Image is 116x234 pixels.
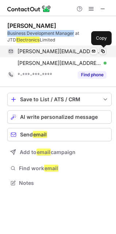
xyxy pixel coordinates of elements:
[7,93,112,106] button: save-profile-one-click
[20,114,98,120] span: AI write personalized message
[7,178,112,188] button: Notes
[36,149,51,156] em: email
[78,71,107,78] button: Reveal Button
[20,96,99,102] div: Save to List / ATS / CRM
[7,110,112,124] button: AI write personalized message
[7,163,112,173] button: Find workemail
[20,132,47,138] span: Send
[44,165,58,172] em: email
[7,4,51,13] img: ContactOut v5.3.10
[7,22,56,29] div: [PERSON_NAME]
[7,30,112,43] div: Business Development Manager at JTD Limited
[16,37,40,43] em: Electronics
[18,60,101,66] span: [PERSON_NAME][EMAIL_ADDRESS][PERSON_NAME][DOMAIN_NAME]
[7,128,112,141] button: Sendemail
[33,131,47,138] em: email
[18,48,101,55] span: [PERSON_NAME][EMAIL_ADDRESS][PERSON_NAME][DOMAIN_NAME]
[19,165,109,172] span: Find work
[7,146,112,159] button: Add toemailcampaign
[19,180,109,186] span: Notes
[20,149,76,155] span: Add to campaign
